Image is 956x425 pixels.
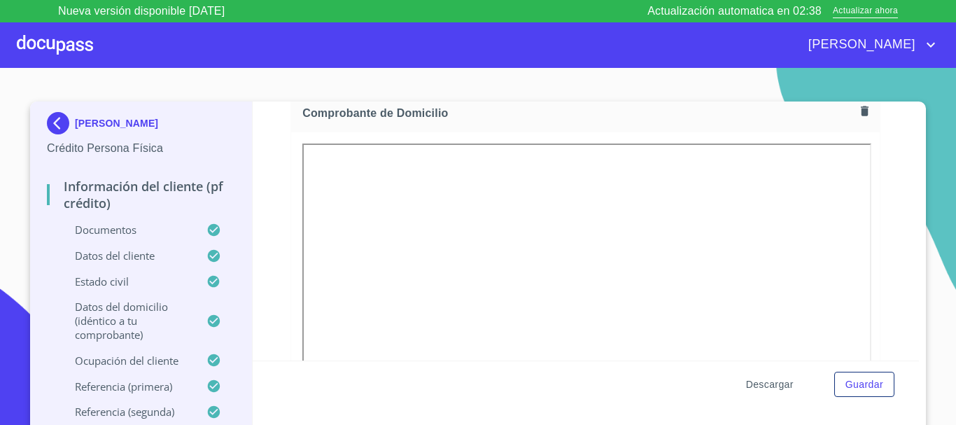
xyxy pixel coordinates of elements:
p: Actualización automatica en 02:38 [647,3,822,20]
span: Actualizar ahora [833,4,898,19]
p: Ocupación del Cliente [47,354,206,368]
p: Estado Civil [47,274,206,288]
p: Información del cliente (PF crédito) [47,178,235,211]
p: Nueva versión disponible [DATE] [58,3,225,20]
button: account of current user [798,34,939,56]
p: Referencia (segunda) [47,405,206,419]
span: Descargar [746,376,794,393]
p: [PERSON_NAME] [75,118,158,129]
p: Crédito Persona Física [47,140,235,157]
button: Guardar [834,372,894,398]
p: Documentos [47,223,206,237]
button: Descargar [740,372,799,398]
span: [PERSON_NAME] [798,34,922,56]
div: [PERSON_NAME] [47,112,235,140]
p: Datos del cliente [47,249,206,263]
img: Docupass spot blue [47,112,75,134]
p: Datos del domicilio (idéntico a tu comprobante) [47,300,206,342]
p: Referencia (primera) [47,379,206,393]
span: Guardar [845,376,883,393]
span: Comprobante de Domicilio [302,106,855,120]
